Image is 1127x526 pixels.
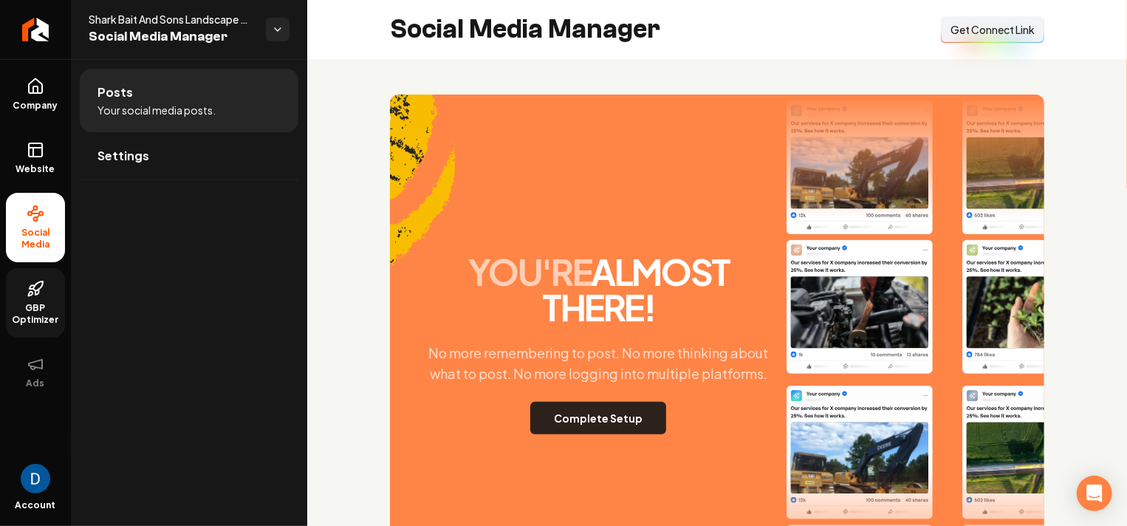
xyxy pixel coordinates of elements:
span: you're [467,249,592,294]
span: Shark Bait And Sons Landscape Services LLC [89,12,254,27]
span: GBP Optimizer [6,302,65,326]
span: Company [7,100,64,112]
a: Website [6,129,65,187]
img: Rebolt Logo [22,18,49,41]
div: Open Intercom Messenger [1077,476,1112,511]
button: Ads [6,344,65,401]
button: Open user button [21,464,50,493]
a: Company [6,66,65,123]
span: Settings [97,147,149,165]
span: Ads [21,378,51,389]
span: Get Connect Link [950,22,1035,37]
span: Account [16,499,56,511]
h2: almost there! [417,254,781,325]
a: GBP Optimizer [6,268,65,338]
img: Post One [787,99,934,372]
button: Get Connect Link [941,16,1044,43]
button: Complete Setup [530,402,666,434]
a: Settings [80,132,298,180]
span: Website [10,163,61,175]
img: Post Two [962,102,1109,375]
span: Social Media [6,227,65,250]
h2: Social Media Manager [390,15,660,44]
img: David Rice [21,464,50,493]
span: Posts [97,83,133,101]
span: Your social media posts. [97,103,216,117]
span: Social Media Manager [89,27,254,47]
p: No more remembering to post. No more thinking about what to post. No more logging into multiple p... [417,343,781,384]
img: Accent [390,95,456,307]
